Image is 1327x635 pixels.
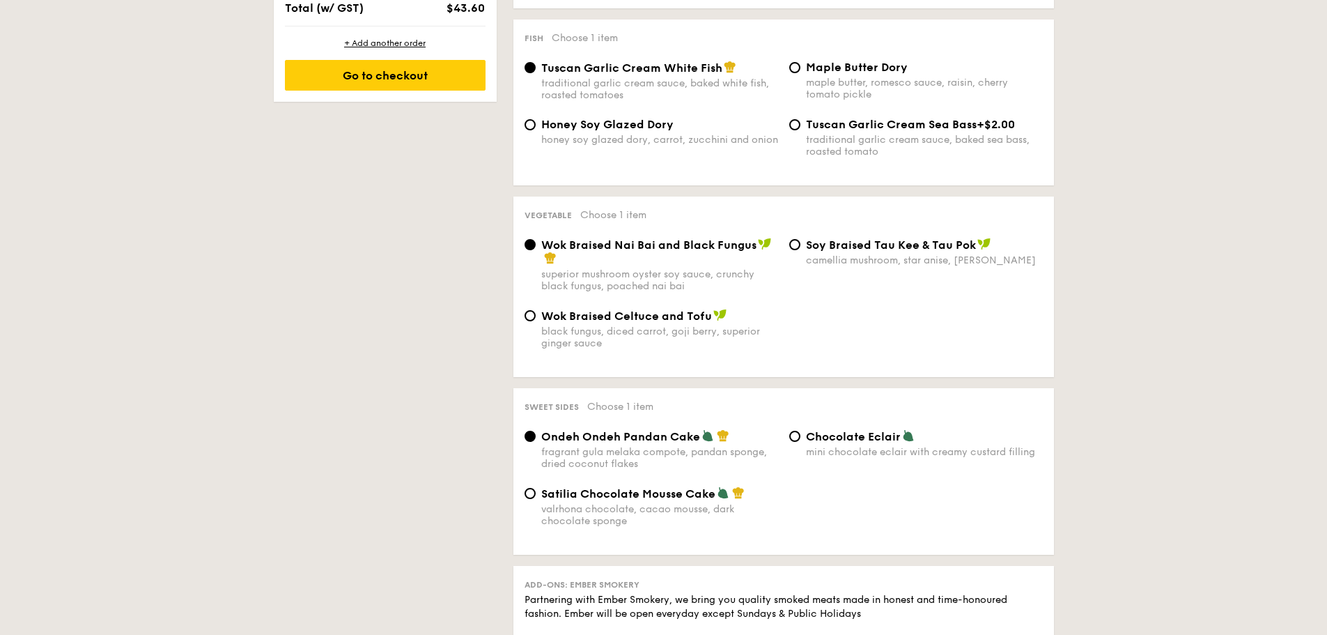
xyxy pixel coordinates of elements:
[525,593,1043,621] div: Partnering with Ember Smokery, we bring you quality smoked meats made in honest and time-honoured...
[806,238,976,252] span: ⁠Soy Braised Tau Kee & Tau Pok
[541,309,712,323] span: Wok Braised Celtuce and Tofu
[587,401,653,413] span: Choose 1 item
[541,503,778,527] div: valrhona chocolate, cacao mousse, dark chocolate sponge
[717,429,729,442] img: icon-chef-hat.a58ddaea.svg
[541,487,715,500] span: Satilia Chocolate Mousse Cake
[525,431,536,442] input: Ondeh Ondeh Pandan Cakefragrant gula melaka compote, pandan sponge, dried coconut flakes
[525,33,543,43] span: Fish
[789,62,800,73] input: Maple Butter Dorymaple butter, romesco sauce, raisin, cherry tomato pickle
[789,431,800,442] input: Chocolate Eclairmini chocolate eclair with creamy custard filling
[541,430,700,443] span: Ondeh Ondeh Pandan Cake
[285,1,364,15] span: Total (w/ GST)
[701,429,714,442] img: icon-vegetarian.fe4039eb.svg
[447,1,485,15] span: $43.60
[758,238,772,250] img: icon-vegan.f8ff3823.svg
[552,32,618,44] span: Choose 1 item
[525,488,536,499] input: Satilia Chocolate Mousse Cakevalrhona chocolate, cacao mousse, dark chocolate sponge
[977,238,991,250] img: icon-vegan.f8ff3823.svg
[525,62,536,73] input: Tuscan Garlic Cream White Fishtraditional garlic cream sauce, baked white fish, roasted tomatoes
[806,118,977,131] span: Tuscan Garlic Cream Sea Bass
[285,60,486,91] div: Go to checkout
[806,446,1043,458] div: mini chocolate eclair with creamy custard filling
[977,118,1015,131] span: +$2.00
[541,134,778,146] div: honey soy glazed dory, carrot, zucchini and onion
[541,61,722,75] span: Tuscan Garlic Cream White Fish
[806,77,1043,100] div: maple butter, romesco sauce, raisin, cherry tomato pickle
[541,77,778,101] div: traditional garlic cream sauce, baked white fish, roasted tomatoes
[806,254,1043,266] div: camellia mushroom, star anise, [PERSON_NAME]
[717,487,729,499] img: icon-vegetarian.fe4039eb.svg
[789,239,800,250] input: ⁠Soy Braised Tau Kee & Tau Pokcamellia mushroom, star anise, [PERSON_NAME]
[580,209,646,221] span: Choose 1 item
[525,119,536,130] input: Honey Soy Glazed Doryhoney soy glazed dory, carrot, zucchini and onion
[541,268,778,292] div: superior mushroom oyster soy sauce, crunchy black fungus, poached nai bai
[525,211,572,220] span: Vegetable
[525,580,639,590] span: Add-ons: Ember Smokery
[541,326,778,349] div: black fungus, diced carrot, goji berry, superior ginger sauce
[525,239,536,250] input: Wok Braised Nai Bai and Black Fungussuperior mushroom oyster soy sauce, crunchy black fungus, poa...
[806,134,1043,158] div: traditional garlic cream sauce, baked sea bass, roasted tomato
[285,38,486,49] div: + Add another order
[541,238,756,252] span: Wok Braised Nai Bai and Black Fungus
[541,446,778,470] div: fragrant gula melaka compote, pandan sponge, dried coconut flakes
[789,119,800,130] input: Tuscan Garlic Cream Sea Bass+$2.00traditional garlic cream sauce, baked sea bass, roasted tomato
[713,309,727,321] img: icon-vegan.f8ff3823.svg
[806,430,901,443] span: Chocolate Eclair
[902,429,915,442] img: icon-vegetarian.fe4039eb.svg
[525,310,536,321] input: Wok Braised Celtuce and Tofublack fungus, diced carrot, goji berry, superior ginger sauce
[544,252,557,264] img: icon-chef-hat.a58ddaea.svg
[732,487,745,499] img: icon-chef-hat.a58ddaea.svg
[724,61,736,73] img: icon-chef-hat.a58ddaea.svg
[525,402,579,412] span: Sweet sides
[541,118,674,131] span: Honey Soy Glazed Dory
[806,61,908,74] span: Maple Butter Dory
